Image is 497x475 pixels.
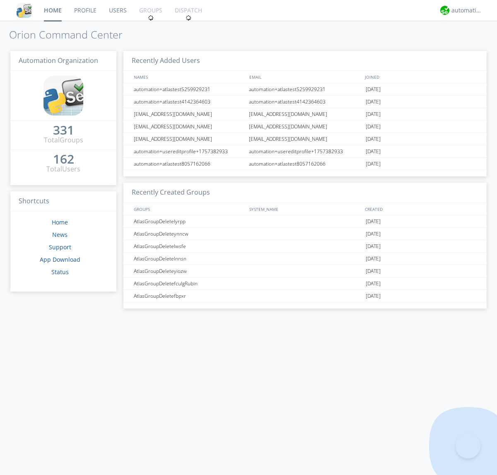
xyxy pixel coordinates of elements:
span: [DATE] [366,277,381,290]
a: 162 [53,155,74,164]
img: cddb5a64eb264b2086981ab96f4c1ba7 [17,3,31,18]
img: spin.svg [148,15,154,21]
a: AtlasGroupDeleteynncw[DATE] [123,228,487,240]
a: AtlasGroupDeletefculgRubin[DATE] [123,277,487,290]
a: [EMAIL_ADDRESS][DOMAIN_NAME][EMAIL_ADDRESS][DOMAIN_NAME][DATE] [123,121,487,133]
div: JOINED [363,71,479,83]
div: AtlasGroupDeletefculgRubin [132,277,246,289]
div: AtlasGroupDeleteynncw [132,228,246,240]
div: AtlasGroupDeleteyiozw [132,265,246,277]
img: d2d01cd9b4174d08988066c6d424eccd [440,6,449,15]
span: [DATE] [366,121,381,133]
div: Total Users [46,164,80,174]
a: automation+atlastest8057162066automation+atlastest8057162066[DATE] [123,158,487,170]
span: [DATE] [366,240,381,253]
span: [DATE] [366,108,381,121]
div: 331 [53,126,74,134]
a: automation+usereditprofile+1757382933automation+usereditprofile+1757382933[DATE] [123,145,487,158]
div: AtlasGroupDeletelyrpp [132,215,246,227]
span: [DATE] [366,96,381,108]
div: [EMAIL_ADDRESS][DOMAIN_NAME] [247,121,364,133]
div: automation+usereditprofile+1757382933 [132,145,246,157]
div: NAMES [132,71,245,83]
div: automation+usereditprofile+1757382933 [247,145,364,157]
div: automation+atlastest4142364603 [247,96,364,108]
div: EMAIL [247,71,363,83]
div: AtlasGroupDeletelnnsn [132,253,246,265]
a: App Download [40,256,80,263]
span: [DATE] [366,228,381,240]
span: [DATE] [366,133,381,145]
span: [DATE] [366,145,381,158]
a: Status [51,268,69,276]
div: [EMAIL_ADDRESS][DOMAIN_NAME] [132,133,246,145]
span: [DATE] [366,83,381,96]
img: spin.svg [186,15,191,21]
span: Automation Organization [19,56,98,65]
a: Support [49,243,71,251]
div: GROUPS [132,203,245,215]
a: Home [52,218,68,226]
div: automation+atlastest8057162066 [247,158,364,170]
a: News [52,231,68,239]
div: [EMAIL_ADDRESS][DOMAIN_NAME] [247,108,364,120]
div: AtlasGroupDeletelwsfe [132,240,246,252]
iframe: Toggle Customer Support [456,434,480,458]
div: Total Groups [44,135,83,145]
a: 331 [53,126,74,135]
span: [DATE] [366,158,381,170]
div: automation+atlastest4142364603 [132,96,246,108]
h3: Recently Created Groups [123,183,487,203]
div: [EMAIL_ADDRESS][DOMAIN_NAME] [132,108,246,120]
div: automation+atlastest5259929231 [247,83,364,95]
a: AtlasGroupDeletelwsfe[DATE] [123,240,487,253]
div: CREATED [363,203,479,215]
div: automation+atlastest8057162066 [132,158,246,170]
a: AtlasGroupDeletelyrpp[DATE] [123,215,487,228]
a: automation+atlastest4142364603automation+atlastest4142364603[DATE] [123,96,487,108]
span: [DATE] [366,290,381,302]
span: [DATE] [366,253,381,265]
img: cddb5a64eb264b2086981ab96f4c1ba7 [43,76,83,116]
div: [EMAIL_ADDRESS][DOMAIN_NAME] [132,121,246,133]
h3: Shortcuts [10,191,116,212]
div: 162 [53,155,74,163]
a: AtlasGroupDeletefbpxr[DATE] [123,290,487,302]
h3: Recently Added Users [123,51,487,71]
a: AtlasGroupDeletelnnsn[DATE] [123,253,487,265]
a: automation+atlastest5259929231automation+atlastest5259929231[DATE] [123,83,487,96]
a: AtlasGroupDeleteyiozw[DATE] [123,265,487,277]
span: [DATE] [366,265,381,277]
div: automation+atlas [451,6,483,14]
div: SYSTEM_NAME [247,203,363,215]
a: [EMAIL_ADDRESS][DOMAIN_NAME][EMAIL_ADDRESS][DOMAIN_NAME][DATE] [123,133,487,145]
span: [DATE] [366,215,381,228]
div: automation+atlastest5259929231 [132,83,246,95]
div: [EMAIL_ADDRESS][DOMAIN_NAME] [247,133,364,145]
div: AtlasGroupDeletefbpxr [132,290,246,302]
a: [EMAIL_ADDRESS][DOMAIN_NAME][EMAIL_ADDRESS][DOMAIN_NAME][DATE] [123,108,487,121]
